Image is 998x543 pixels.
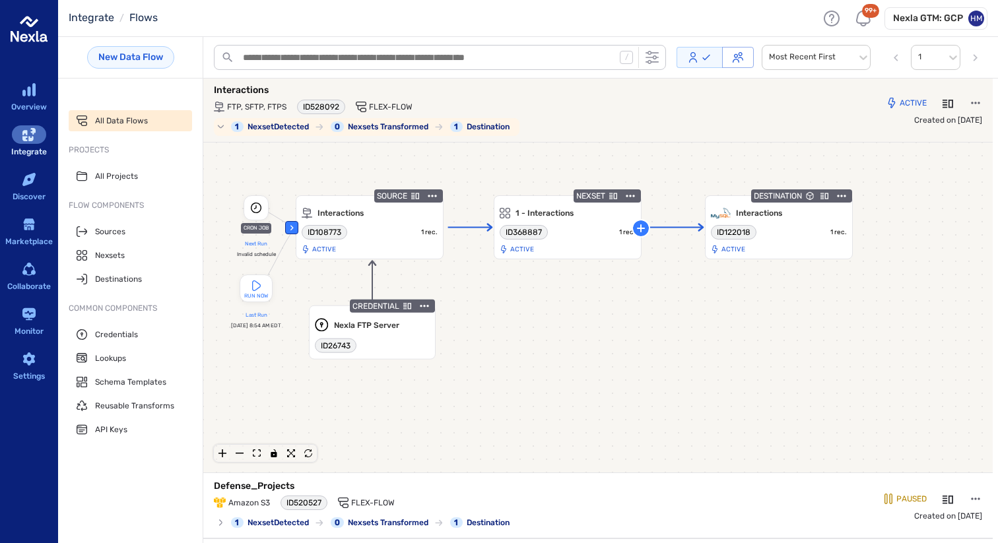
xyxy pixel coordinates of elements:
[69,324,192,345] a: Credentials
[300,445,317,462] button: Refresh
[943,98,953,109] svg: Details
[821,8,842,29] div: Help
[231,321,281,331] div: [DATE] 8:54 AM EDT
[286,498,321,507] span: ID 520527
[968,11,984,26] div: HM
[95,171,138,181] span: All Projects
[896,495,927,503] p: Paused
[95,274,142,284] span: Destinations
[348,517,428,528] span: Nexsets Transformed
[494,195,642,259] div: NEXSETDetails1 - InteractionsCollapsible Group Item #1chip-with-copyData processed: 1 recordActive
[95,115,148,126] span: All Data Flows
[914,115,982,125] span: Created on [DATE]
[853,8,874,29] div: Notifications
[241,223,271,234] div: CRON JOB
[402,301,413,311] button: Details
[8,214,50,251] a: Marketplace
[369,102,413,112] span: Flex-Flow
[677,47,754,68] div: Access Level-uncontrolled
[5,235,53,249] div: Marketplace
[424,188,440,204] div: menu-actions-container
[410,191,420,201] button: Details
[13,369,45,383] div: Settings
[95,226,125,237] span: Sources
[717,228,750,237] span: ID 122018
[214,45,754,70] div: search-bar-container
[450,121,463,132] div: 1
[13,190,46,204] div: Discover
[467,517,510,528] span: Destination
[862,4,879,18] div: 99+
[510,245,534,253] p: Active
[943,98,953,108] button: Details
[228,497,270,508] span: Amazon S3
[265,445,283,462] button: toggle interactivity
[237,239,276,249] div: Next Run
[308,228,341,237] span: ID 108773
[506,228,542,237] span: ID 368887
[69,166,192,187] a: All Projects
[805,191,815,201] button: Inspect
[231,517,244,528] div: 1
[315,338,356,353] div: chip-with-copy
[421,228,438,236] p: Data processed: 1 record
[69,348,192,369] a: Lookups
[69,10,158,26] nav: breadcrumb
[500,225,548,240] div: chip-with-copy
[348,121,428,132] span: Nexsets Transformed
[334,320,430,329] h6: Nexla FTP Server
[95,424,127,435] span: API Keys
[69,221,192,242] a: Sources
[8,259,50,296] a: Collaborate
[69,11,114,24] a: Integrate
[331,517,344,528] div: 0
[677,47,723,68] button: Owned by me
[900,99,927,107] p: Active
[620,51,633,64] div: /
[11,145,47,159] div: Integrate
[377,192,407,200] span: SOURCE
[819,191,830,201] button: Details
[297,100,345,114] div: chip-with-copy
[69,395,192,416] a: Reusable Transforms
[248,517,309,528] span: Nexset Detected
[722,47,754,68] button: Accessible to me
[914,511,982,521] span: Created on [DATE]
[69,110,192,131] a: All Data Flows
[95,400,174,411] span: Reusable Transforms
[95,329,138,340] span: Credentials
[830,228,847,236] p: Data processed: 1 record
[516,208,636,218] h6: 1 - Interactions
[11,100,47,114] div: Overview
[321,341,350,350] span: ID 26743
[214,102,224,112] img: FTP, SFTP, FTPS
[943,494,953,505] svg: Details
[331,121,344,132] div: 0
[450,517,463,528] div: 1
[231,445,248,462] button: zoom out
[69,144,192,155] span: Projects
[248,445,265,462] button: fit view
[576,192,605,200] span: NEXSET
[69,303,192,313] span: Common Components
[351,497,395,508] span: Flex-Flow
[303,102,339,112] span: ID 528092
[214,480,544,493] p: Defense_Projects
[15,325,44,338] div: Monitor
[467,121,510,132] span: Destination
[8,124,50,161] a: Integrate
[290,218,294,237] div: ‹
[213,444,317,463] div: React Flow controls
[216,195,444,265] div: Hide nodesCRON JOBNext RunInvalid scheduleRUN NOWLast Run[DATE] 8:54 AM EDTSOURCEDetailsmenu-acti...
[129,11,158,24] a: Flows
[721,245,745,253] p: Active
[352,302,399,310] span: CREDENTIAL
[8,169,50,206] a: Discover
[214,445,231,462] button: zoom in
[58,37,203,543] div: sub-menu-container
[214,84,544,97] p: Interactions
[237,249,276,260] div: Invalid schedule
[943,494,953,504] button: Details
[69,371,192,393] a: Schema Templates
[95,377,166,387] span: Schema Templates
